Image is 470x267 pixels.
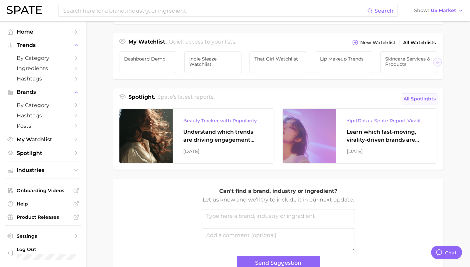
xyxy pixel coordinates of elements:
span: Ingredients [17,65,70,71]
span: All Watchlists [403,40,436,46]
span: Product Releases [17,214,70,220]
button: Trends [5,40,81,50]
a: Home [5,27,81,37]
div: [DATE] [183,147,263,155]
h1: My Watchlist. [128,38,167,47]
button: New Watchlist [351,38,397,47]
span: Onboarding Videos [17,188,70,194]
span: Skincare Services & Products [385,56,432,67]
p: Can't find a brand, industry or ingredient? [202,187,355,196]
span: by Category [17,102,70,108]
span: Spotlight [17,150,70,156]
span: Hashtags [17,75,70,82]
a: Skincare Services & Products [380,51,437,73]
a: All Watchlists [401,38,437,47]
span: Show [414,9,429,12]
div: [DATE] [347,147,427,155]
div: Understand which trends are driving engagement across platforms in the skin, hair, makeup, and fr... [183,128,263,144]
span: US Market [431,9,456,12]
input: Search here for a brand, industry, or ingredient [63,5,367,16]
span: Industries [17,167,70,173]
a: Lip Makeup Trends [315,51,372,73]
a: Dashboard Demo [119,51,176,73]
a: Spotlight [5,148,81,158]
input: Type here a brand, industry or ingredient [202,209,355,223]
span: Indie Sleaze Watchlist [189,56,236,67]
span: Dashboard Demo [124,56,171,62]
a: Help [5,199,81,209]
a: Indie Sleaze Watchlist [184,51,241,73]
div: Learn which fast-moving, virality-driven brands are leading the pack, the risks of viral growth, ... [347,128,427,144]
span: Help [17,201,70,207]
a: YipitData x Spate Report Virality-Driven Brands Are Taking a Slice of the Beauty PieLearn which f... [282,108,438,164]
a: Posts [5,121,81,131]
h2: Spate's latest reports. [157,93,215,104]
a: My Watchlist [5,134,81,145]
a: Hashtags [5,110,81,121]
span: Home [17,29,70,35]
button: Scroll Right [433,58,442,67]
a: by Category [5,53,81,63]
span: My Watchlist [17,136,70,143]
a: All Spotlights [402,93,437,104]
button: Industries [5,165,81,175]
span: That Girl Watchlist [254,56,302,62]
a: Ingredients [5,63,81,73]
div: Beauty Tracker with Popularity Index [183,117,263,125]
span: by Category [17,55,70,61]
span: Log Out [17,246,76,252]
a: Beauty Tracker with Popularity IndexUnderstand which trends are driving engagement across platfor... [119,108,274,164]
button: ShowUS Market [412,6,465,15]
a: Settings [5,231,81,241]
a: That Girl Watchlist [249,51,307,73]
span: Hashtags [17,112,70,119]
div: YipitData x Spate Report Virality-Driven Brands Are Taking a Slice of the Beauty Pie [347,117,427,125]
button: Brands [5,87,81,97]
span: Lip Makeup Trends [320,56,367,62]
a: Log out. Currently logged in with e-mail addison@spate.nyc. [5,244,81,262]
span: Trends [17,42,70,48]
span: Posts [17,123,70,129]
img: SPATE [7,6,42,14]
a: Hashtags [5,73,81,84]
span: New Watchlist [360,40,395,46]
p: Let us know and we’ll try to include it in our next update. [202,196,355,204]
a: Product Releases [5,212,81,222]
span: Settings [17,233,70,239]
span: All Spotlights [403,95,436,103]
a: by Category [5,100,81,110]
a: Onboarding Videos [5,186,81,196]
h1: Spotlight. [128,93,155,104]
span: Search [375,8,393,14]
span: Brands [17,89,70,95]
h2: Quick access to your lists. [169,38,236,47]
